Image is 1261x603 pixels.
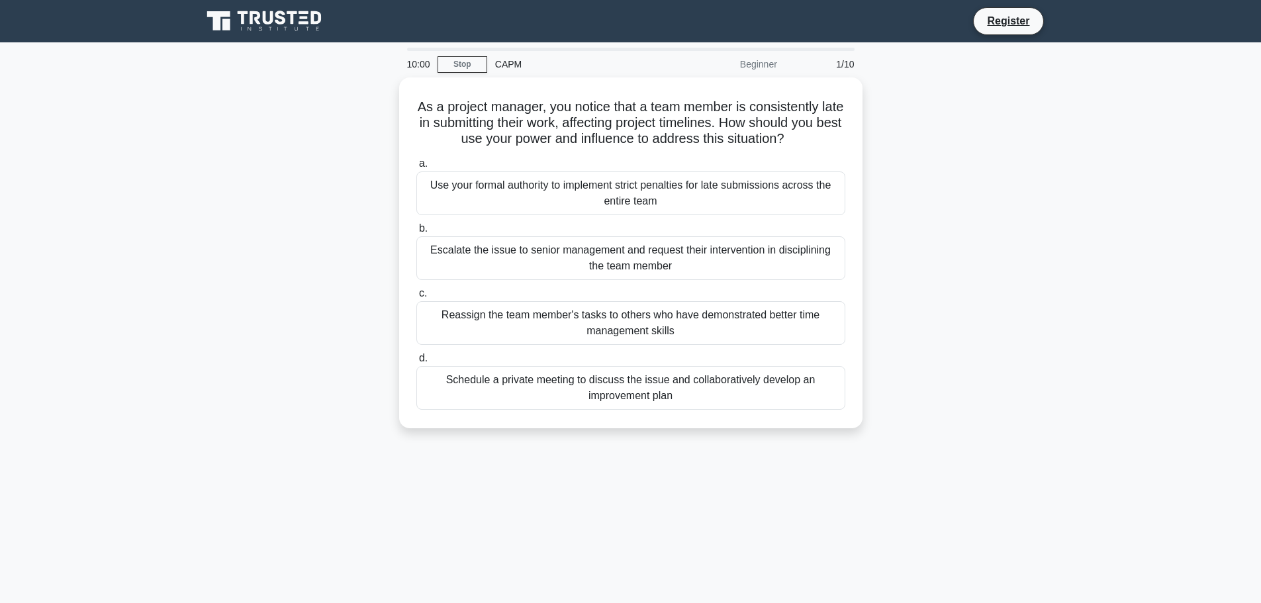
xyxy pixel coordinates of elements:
[419,158,428,169] span: a.
[487,51,669,77] div: CAPM
[419,222,428,234] span: b.
[979,13,1037,29] a: Register
[416,236,845,280] div: Escalate the issue to senior management and request their intervention in disciplining the team m...
[669,51,785,77] div: Beginner
[416,366,845,410] div: Schedule a private meeting to discuss the issue and collaboratively develop an improvement plan
[416,301,845,345] div: Reassign the team member's tasks to others who have demonstrated better time management skills
[785,51,863,77] div: 1/10
[399,51,438,77] div: 10:00
[419,352,428,363] span: d.
[419,287,427,299] span: c.
[415,99,847,148] h5: As a project manager, you notice that a team member is consistently late in submitting their work...
[438,56,487,73] a: Stop
[416,171,845,215] div: Use your formal authority to implement strict penalties for late submissions across the entire team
